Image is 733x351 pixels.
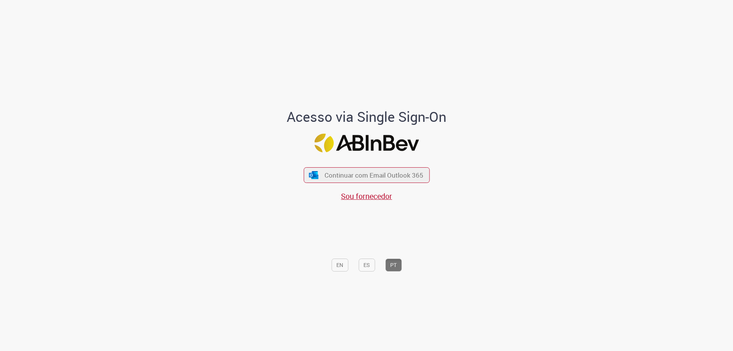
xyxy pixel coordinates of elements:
button: EN [331,259,348,272]
h1: Acesso via Single Sign-On [261,109,473,125]
img: ícone Azure/Microsoft 360 [308,171,319,179]
img: Logo ABInBev [314,134,419,152]
span: Continuar com Email Outlook 365 [325,171,423,180]
button: ES [358,259,375,272]
button: PT [385,259,402,272]
a: Sou fornecedor [341,191,392,201]
button: ícone Azure/Microsoft 360 Continuar com Email Outlook 365 [304,167,429,183]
